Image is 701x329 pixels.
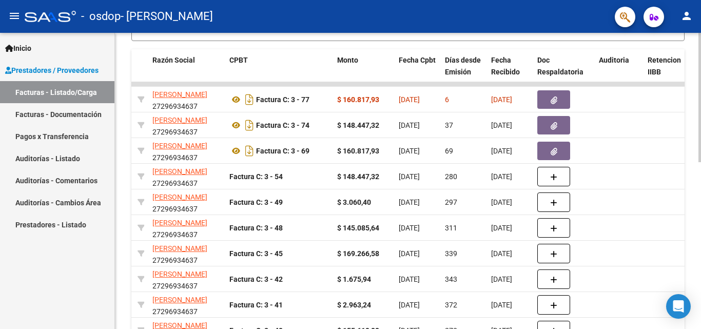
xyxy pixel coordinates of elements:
span: 343 [445,275,457,283]
span: Prestadores / Proveedores [5,65,99,76]
span: Días desde Emisión [445,56,481,76]
div: 27296934637 [152,217,221,239]
span: [PERSON_NAME] [152,142,207,150]
span: 311 [445,224,457,232]
span: [PERSON_NAME] [152,296,207,304]
datatable-header-cell: CPBT [225,49,333,94]
span: 339 [445,249,457,258]
strong: $ 2.963,24 [337,301,371,309]
i: Descargar documento [243,143,256,159]
strong: $ 169.266,58 [337,249,379,258]
i: Descargar documento [243,117,256,133]
span: [DATE] [399,249,420,258]
datatable-header-cell: Monto [333,49,395,94]
span: [DATE] [399,95,420,104]
datatable-header-cell: Doc Respaldatoria [533,49,595,94]
span: - [PERSON_NAME] [121,5,213,28]
span: CPBT [229,56,248,64]
span: [PERSON_NAME] [152,90,207,99]
span: [DATE] [491,224,512,232]
strong: $ 160.817,93 [337,95,379,104]
span: [DATE] [399,301,420,309]
datatable-header-cell: Razón Social [148,49,225,94]
span: Inicio [5,43,31,54]
datatable-header-cell: Días desde Emisión [441,49,487,94]
div: 27296934637 [152,191,221,213]
span: [DATE] [399,198,420,206]
div: 27296934637 [152,294,221,316]
span: [DATE] [491,121,512,129]
div: 27296934637 [152,114,221,136]
span: Doc Respaldatoria [537,56,583,76]
mat-icon: person [680,10,693,22]
span: [DATE] [399,121,420,129]
span: [PERSON_NAME] [152,167,207,176]
span: 69 [445,147,453,155]
strong: $ 148.447,32 [337,121,379,129]
strong: $ 3.060,40 [337,198,371,206]
div: 27296934637 [152,243,221,264]
span: [DATE] [399,224,420,232]
div: Open Intercom Messenger [666,294,691,319]
strong: $ 160.817,93 [337,147,379,155]
strong: $ 1.675,94 [337,275,371,283]
span: Auditoria [599,56,629,64]
span: [PERSON_NAME] [152,244,207,253]
span: 372 [445,301,457,309]
span: 6 [445,95,449,104]
datatable-header-cell: Retencion IIBB [644,49,685,94]
span: 37 [445,121,453,129]
strong: Factura C: 3 - 45 [229,249,283,258]
span: Monto [337,56,358,64]
span: [PERSON_NAME] [152,193,207,201]
span: [DATE] [399,275,420,283]
strong: Factura C: 3 - 77 [256,95,309,104]
span: [DATE] [491,147,512,155]
div: 27296934637 [152,89,221,110]
span: Fecha Recibido [491,56,520,76]
span: [DATE] [491,198,512,206]
datatable-header-cell: Fecha Recibido [487,49,533,94]
span: [PERSON_NAME] [152,219,207,227]
datatable-header-cell: Auditoria [595,49,644,94]
strong: Factura C: 3 - 54 [229,172,283,181]
strong: Factura C: 3 - 49 [229,198,283,206]
div: 27296934637 [152,140,221,162]
strong: Factura C: 3 - 69 [256,147,309,155]
strong: Factura C: 3 - 74 [256,121,309,129]
span: [DATE] [491,249,512,258]
span: - osdop [81,5,121,28]
span: [DATE] [491,172,512,181]
strong: Factura C: 3 - 42 [229,275,283,283]
span: [DATE] [491,275,512,283]
div: 27296934637 [152,166,221,187]
span: [DATE] [491,95,512,104]
datatable-header-cell: Fecha Cpbt [395,49,441,94]
span: 280 [445,172,457,181]
span: Razón Social [152,56,195,64]
strong: Factura C: 3 - 48 [229,224,283,232]
span: [DATE] [399,147,420,155]
span: [PERSON_NAME] [152,116,207,124]
span: Fecha Cpbt [399,56,436,64]
strong: $ 148.447,32 [337,172,379,181]
span: [PERSON_NAME] [152,270,207,278]
div: 27296934637 [152,268,221,290]
strong: $ 145.085,64 [337,224,379,232]
span: 297 [445,198,457,206]
span: [DATE] [399,172,420,181]
i: Descargar documento [243,91,256,108]
strong: Factura C: 3 - 41 [229,301,283,309]
span: [DATE] [491,301,512,309]
mat-icon: menu [8,10,21,22]
span: Retencion IIBB [648,56,681,76]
